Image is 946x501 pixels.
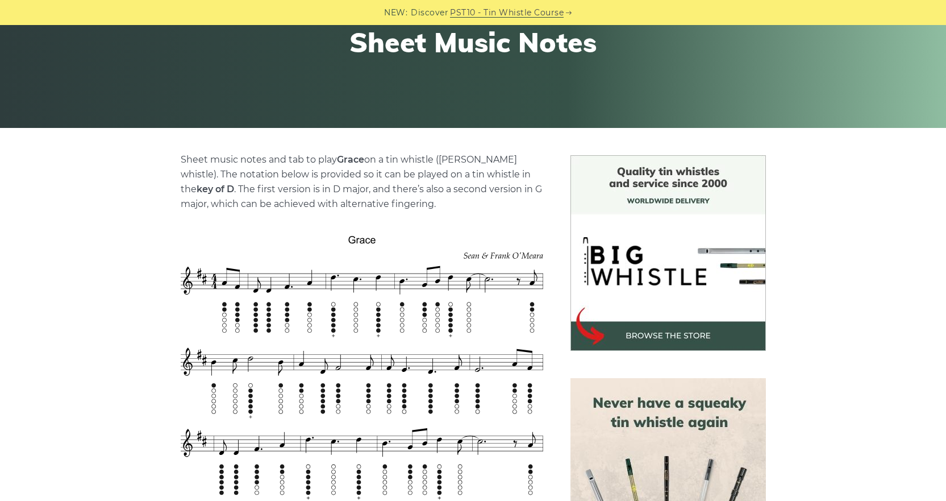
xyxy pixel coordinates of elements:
a: PST10 - Tin Whistle Course [450,6,564,19]
strong: key of D [197,184,234,194]
span: Discover [411,6,448,19]
p: Sheet music notes and tab to play on a tin whistle ([PERSON_NAME] whistle). The notation below is... [181,152,543,212]
strong: Grace [337,154,364,165]
img: BigWhistle Tin Whistle Store [570,155,766,351]
span: NEW: [384,6,407,19]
